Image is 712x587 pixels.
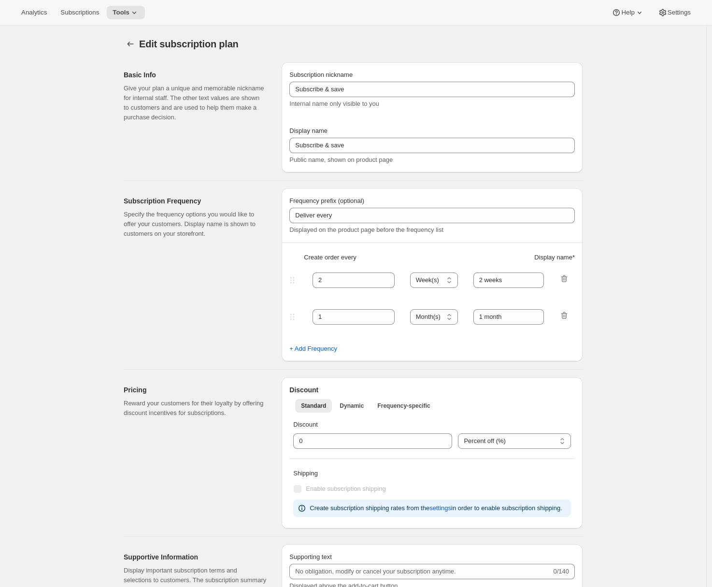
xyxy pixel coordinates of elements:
span: + Add Frequency [289,344,337,354]
button: Tools [107,6,145,19]
span: Display name * [534,253,575,262]
span: Analytics [21,9,47,16]
h2: Pricing [124,385,266,395]
span: Create subscription shipping rates from the in order to enable subscription shipping. [310,504,562,512]
span: Frequency-specific [377,402,430,410]
span: settings [429,503,451,513]
h2: Discount [289,385,575,395]
span: Subscriptions [60,9,99,16]
input: Subscribe & Save [289,82,575,97]
button: settings [424,501,457,516]
h2: Subscription Frequency [124,196,266,206]
span: Public name, shown on product page [289,156,393,163]
input: Deliver every [289,208,575,223]
span: Settings [668,9,691,16]
h2: Supportive Information [124,552,266,562]
span: Help [621,9,634,16]
span: Create order every [304,253,356,262]
input: Subscribe & Save [289,138,575,153]
button: Settings [652,6,697,19]
button: Subscription plans [124,37,137,51]
span: Tools [113,9,129,16]
input: 1 month [473,272,544,288]
span: Displayed on the product page before the frequency list [289,226,443,233]
span: Standard [301,402,326,410]
span: Subscription nickname [289,71,353,78]
span: Dynamic [340,402,364,410]
p: Specify the frequency options you would like to offer your customers. Display name is shown to cu... [124,210,266,239]
p: Shipping [293,469,571,478]
span: Frequency prefix (optional) [289,197,364,204]
input: 1 month [473,309,544,325]
p: Give your plan a unique and memorable nickname for internal staff. The other text values are show... [124,84,266,122]
button: + Add Frequency [284,341,343,357]
button: Subscriptions [55,6,105,19]
h2: Basic Info [124,70,266,80]
button: Analytics [15,6,53,19]
input: No obligation, modify or cancel your subscription anytime. [289,564,551,579]
span: Supporting text [289,553,331,560]
p: Discount [293,420,571,430]
span: Internal name only visible to you [289,100,379,107]
span: Enable subscription shipping [306,485,386,492]
span: Display name [289,127,328,134]
p: Reward your customers for their loyalty by offering discount incentives for subscriptions. [124,399,266,418]
button: Help [606,6,650,19]
span: Edit subscription plan [139,39,239,49]
input: 10 [293,433,438,449]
